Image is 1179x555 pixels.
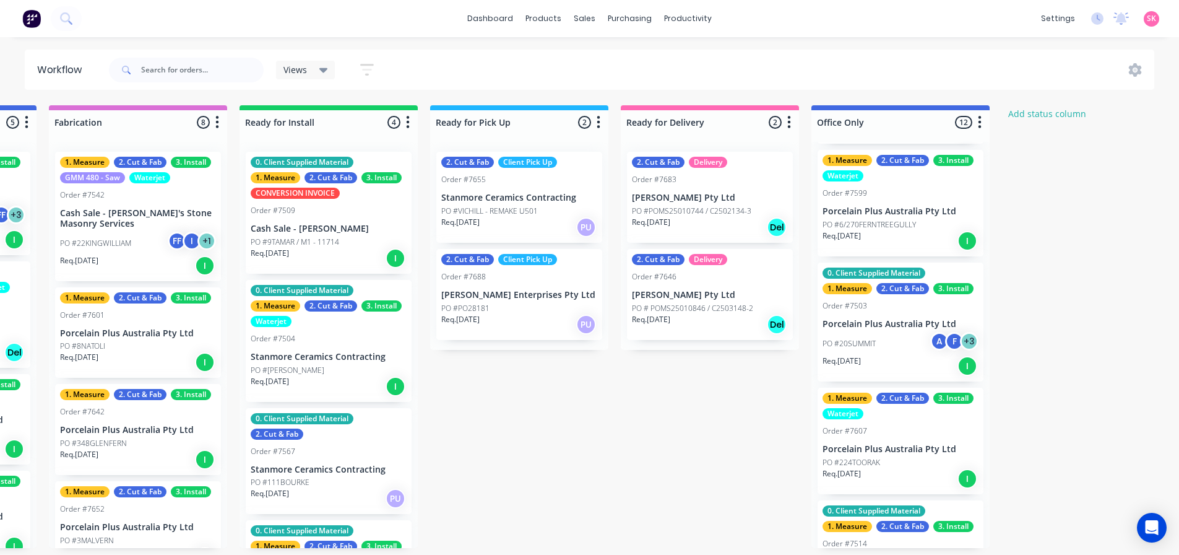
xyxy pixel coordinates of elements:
[251,525,353,536] div: 0. Client Supplied Material
[60,352,98,363] p: Req. [DATE]
[823,505,925,517] div: 0. Client Supplied Material
[251,446,295,457] div: Order #7567
[1137,513,1167,543] div: Open Intercom Messenger
[251,205,295,216] div: Order #7509
[7,206,25,224] div: + 3
[386,489,405,509] div: PU
[60,328,216,339] p: Porcelain Plus Australia Pty Ltd
[823,538,867,549] div: Order #7514
[4,439,24,459] div: I
[60,341,105,352] p: PO #8NATOLI
[197,232,216,250] div: + 1
[60,190,105,201] div: Order #7542
[141,58,264,82] input: Search for orders...
[823,426,867,437] div: Order #7607
[576,315,596,334] div: PU
[55,152,221,281] div: 1. Measure2. Cut & Fab3. InstallGMM 480 - SawWaterjetOrder #7542Cash Sale - [PERSON_NAME]'s Stone...
[632,314,670,325] p: Req. [DATE]
[441,157,494,168] div: 2. Cut & Fab
[632,303,753,314] p: PO # POMS25010846 / C2503148-2
[361,172,402,183] div: 3. Install
[823,457,880,468] p: PO #224TOORAK
[60,486,110,497] div: 1. Measure
[60,504,105,515] div: Order #7652
[37,63,88,77] div: Workflow
[441,217,480,228] p: Req. [DATE]
[441,290,597,300] p: [PERSON_NAME] Enterprises Pty Ltd
[283,63,307,76] span: Views
[246,152,412,274] div: 0. Client Supplied Material1. Measure2. Cut & Fab3. InstallCONVERSION INVOICEOrder #7509Cash Sale...
[823,468,861,479] p: Req. [DATE]
[658,9,718,28] div: productivity
[114,389,166,400] div: 2. Cut & Fab
[441,303,490,314] p: PO #PO28181
[171,389,211,400] div: 3. Install
[461,9,519,28] a: dashboard
[60,425,216,435] p: Porcelain Plus Australia Pty Ltd
[823,230,861,242] p: Req. [DATE]
[568,9,602,28] div: sales
[251,365,324,376] p: PO #[PERSON_NAME]
[933,521,974,532] div: 3. Install
[689,254,727,265] div: Delivery
[251,465,407,475] p: Stanmore Ceramics Contracting
[251,477,309,488] p: PO #111BOURKE
[171,157,211,168] div: 3. Install
[627,249,793,340] div: 2. Cut & FabDeliveryOrder #7646[PERSON_NAME] Pty LtdPO # POMS25010846 / C2503148-2Req.[DATE]Del
[498,254,557,265] div: Client Pick Up
[823,268,925,279] div: 0. Client Supplied Material
[60,172,125,183] div: GMM 480 - Saw
[361,300,402,312] div: 3. Install
[498,157,557,168] div: Client Pick Up
[251,429,303,440] div: 2. Cut & Fab
[930,332,949,351] div: A
[55,384,221,475] div: 1. Measure2. Cut & Fab3. InstallOrder #7642Porcelain Plus Australia Pty LtdPO #348GLENFERNReq.[DA...
[441,174,486,185] div: Order #7655
[876,393,929,404] div: 2. Cut & Fab
[823,338,876,349] p: PO #20SUMMIT
[114,486,166,497] div: 2. Cut & Fab
[441,254,494,265] div: 2. Cut & Fab
[1035,9,1081,28] div: settings
[251,300,300,312] div: 1. Measure
[114,157,166,168] div: 2. Cut & Fab
[632,206,751,217] p: PO #POMS25010744 / C2502134-3
[171,292,211,304] div: 3. Install
[945,332,964,351] div: F
[823,408,863,419] div: Waterjet
[823,170,863,181] div: Waterjet
[576,217,596,237] div: PU
[602,9,658,28] div: purchasing
[876,521,929,532] div: 2. Cut & Fab
[251,541,300,552] div: 1. Measure
[168,232,186,250] div: FF
[60,310,105,321] div: Order #7601
[767,315,787,334] div: Del
[251,188,340,199] div: CONVERSION INVOICE
[818,150,983,256] div: 1. Measure2. Cut & Fab3. InstallWaterjetOrder #7599Porcelain Plus Australia Pty LtdPO #6/270FERNT...
[632,193,788,203] p: [PERSON_NAME] Pty Ltd
[441,193,597,203] p: Stanmore Ceramics Contracting
[933,283,974,294] div: 3. Install
[436,249,602,340] div: 2. Cut & FabClient Pick UpOrder #7688[PERSON_NAME] Enterprises Pty LtdPO #PO28181Req.[DATE]PU
[436,152,602,243] div: 2. Cut & FabClient Pick UpOrder #7655Stanmore Ceramics ContractingPO #VICHILL - REMAKE U501Req.[D...
[767,217,787,237] div: Del
[129,172,170,183] div: Waterjet
[304,300,357,312] div: 2. Cut & Fab
[823,393,872,404] div: 1. Measure
[304,541,357,552] div: 2. Cut & Fab
[60,208,216,229] p: Cash Sale - [PERSON_NAME]'s Stone Masonry Services
[251,157,353,168] div: 0. Client Supplied Material
[632,174,676,185] div: Order #7683
[1147,13,1156,24] span: SK
[60,255,98,266] p: Req. [DATE]
[4,230,24,250] div: I
[60,292,110,304] div: 1. Measure
[251,333,295,344] div: Order #7504
[823,283,872,294] div: 1. Measure
[251,172,300,183] div: 1. Measure
[632,271,676,282] div: Order #7646
[823,206,978,217] p: Porcelain Plus Australia Pty Ltd
[957,356,977,376] div: I
[933,155,974,166] div: 3. Install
